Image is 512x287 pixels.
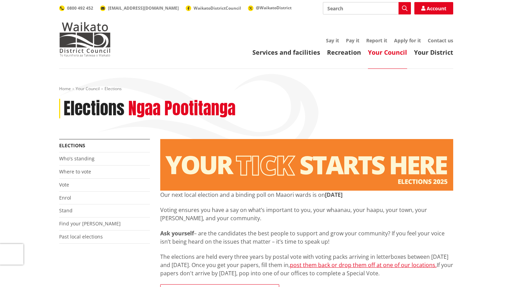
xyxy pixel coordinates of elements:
a: Services and facilities [252,48,320,56]
h2: Ngaa Pootitanga [128,99,236,119]
p: – are the candidates the best people to support and grow your community? If you feel your voice i... [160,229,453,246]
a: @WaikatoDistrict [248,5,292,11]
a: Vote [59,181,69,188]
a: Contact us [428,37,453,44]
nav: breadcrumb [59,86,453,92]
span: @WaikatoDistrict [256,5,292,11]
span: [EMAIL_ADDRESS][DOMAIN_NAME] [108,5,179,11]
img: Elections - Website banner [160,139,453,191]
a: Who's standing [59,155,95,162]
a: Home [59,86,71,92]
a: Your Council [76,86,100,92]
input: Search input [323,2,411,14]
a: Past local elections [59,233,103,240]
a: Your Council [368,48,407,56]
span: 0800 492 452 [67,5,93,11]
p: Voting ensures you have a say on what’s important to you, your whaanau, your haapu, your town, yo... [160,206,453,222]
a: Recreation [327,48,361,56]
a: Account [414,2,453,14]
h1: Elections [64,99,124,119]
a: [EMAIL_ADDRESS][DOMAIN_NAME] [100,5,179,11]
a: 0800 492 452 [59,5,93,11]
a: WaikatoDistrictCouncil [186,5,241,11]
a: post them back or drop them off at one of our locations. [290,261,437,269]
p: The elections are held every three years by postal vote with voting packs arriving in letterboxes... [160,253,453,277]
a: Elections [59,142,85,149]
a: Find your [PERSON_NAME] [59,220,121,227]
a: Say it [326,37,339,44]
a: Enrol [59,194,71,201]
span: WaikatoDistrictCouncil [194,5,241,11]
a: Where to vote [59,168,91,175]
img: Waikato District Council - Te Kaunihera aa Takiwaa o Waikato [59,22,111,56]
p: Our next local election and a binding poll on Maaori wards is on [160,191,453,199]
a: Your District [414,48,453,56]
a: Apply for it [394,37,421,44]
a: Stand [59,207,73,214]
a: Pay it [346,37,359,44]
a: Report it [366,37,387,44]
strong: [DATE] [325,191,342,199]
span: Elections [105,86,122,92]
strong: Ask yourself [160,230,194,237]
